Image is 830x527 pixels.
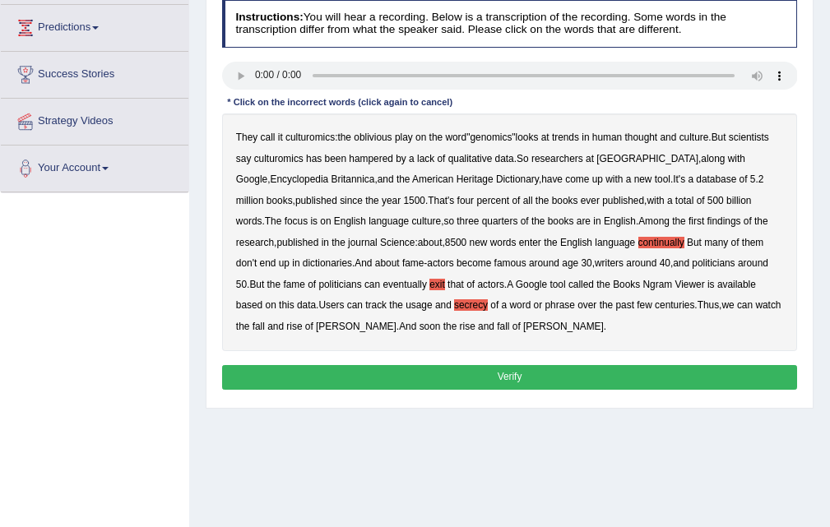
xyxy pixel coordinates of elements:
[613,279,640,290] b: Books
[266,299,276,311] b: on
[707,215,741,227] b: findings
[560,237,592,248] b: English
[349,153,393,164] b: hampered
[519,237,541,248] b: enter
[297,299,316,311] b: data
[303,257,352,269] b: dictionaries
[435,299,452,311] b: and
[655,173,670,185] b: tool
[512,321,521,332] b: of
[507,279,512,290] b: A
[429,279,445,290] b: exit
[626,173,632,185] b: a
[222,113,798,351] div: : " " . . , , , , . . , . , . , . , : , . - , , . . . . , . .
[445,132,466,143] b: word
[482,215,518,227] b: quarters
[673,173,685,185] b: It's
[382,195,401,206] b: year
[267,279,281,290] b: the
[332,237,345,248] b: the
[675,195,693,206] b: total
[592,173,603,185] b: up
[673,257,689,269] b: and
[667,195,673,206] b: a
[364,279,380,290] b: can
[586,153,594,164] b: at
[742,237,763,248] b: them
[318,299,344,311] b: Users
[544,237,558,248] b: the
[698,299,719,311] b: Thus
[615,299,633,311] b: past
[396,153,406,164] b: by
[592,132,622,143] b: human
[737,299,753,311] b: can
[661,132,677,143] b: and
[531,215,545,227] b: the
[552,132,579,143] b: trends
[249,279,264,290] b: But
[399,321,416,332] b: And
[445,237,466,248] b: 8500
[476,195,509,206] b: percent
[701,153,725,164] b: along
[721,299,734,311] b: we
[692,257,735,269] b: politicians
[267,321,284,332] b: and
[497,321,509,332] b: fall
[707,195,724,206] b: 500
[568,279,594,290] b: called
[582,132,589,143] b: in
[516,132,539,143] b: looks
[236,195,264,206] b: million
[754,215,768,227] b: the
[276,237,318,248] b: published
[502,299,508,311] b: a
[602,195,644,206] b: published
[512,195,520,206] b: of
[704,237,728,248] b: many
[369,215,409,227] b: language
[638,237,684,248] b: continually
[308,279,316,290] b: of
[595,257,624,269] b: writers
[260,257,276,269] b: end
[712,132,726,143] b: But
[396,173,410,185] b: the
[254,153,304,164] b: culturomics
[726,195,751,206] b: billion
[305,321,313,332] b: of
[577,299,596,311] b: over
[478,321,494,332] b: and
[383,279,427,290] b: eventually
[415,132,426,143] b: on
[428,195,454,206] b: That's
[581,257,591,269] b: 30
[655,299,694,311] b: centuries
[595,237,635,248] b: language
[378,173,394,185] b: and
[531,153,583,164] b: researchers
[637,299,652,311] b: few
[626,257,656,269] b: around
[634,173,652,185] b: new
[496,173,539,185] b: Dictionary
[320,215,331,227] b: on
[236,237,274,248] b: research
[236,153,252,164] b: say
[222,96,458,110] div: * Click on the incorrect words (click again to cancel)
[236,132,257,143] b: They
[466,279,475,290] b: of
[412,173,453,185] b: American
[729,132,769,143] b: scientists
[279,299,294,311] b: this
[236,321,250,332] b: the
[404,195,425,206] b: 1500
[675,279,705,290] b: Viewer
[477,279,503,290] b: actors
[660,257,670,269] b: 40
[696,173,736,185] b: database
[638,215,670,227] b: Among
[337,132,351,143] b: the
[270,173,328,185] b: Encyclopedia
